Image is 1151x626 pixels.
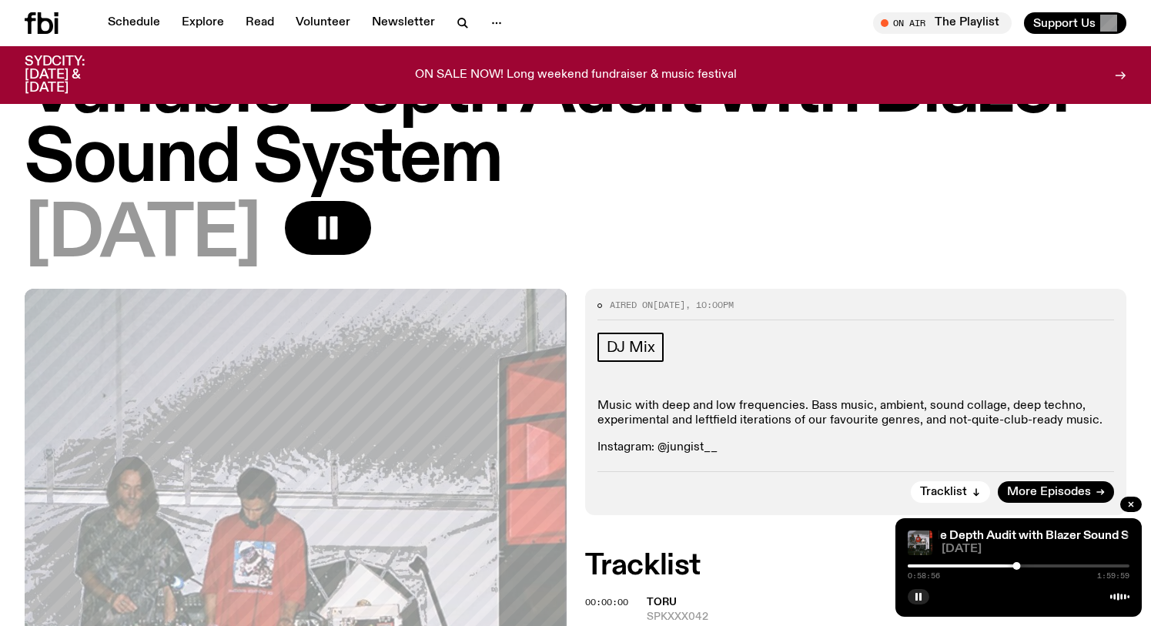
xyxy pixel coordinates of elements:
p: Music with deep and low frequencies. Bass music, ambient, sound collage, deep techno, experimenta... [597,399,1115,428]
button: Tracklist [911,481,990,503]
button: Support Us [1024,12,1126,34]
span: [DATE] [25,201,260,270]
span: SPKXXX042 [647,610,1127,624]
span: , 10:00pm [685,299,734,311]
p: Instagram: @jungist__ [597,440,1115,455]
span: Toru [647,597,677,608]
a: DJ Mix [597,333,664,362]
h3: SYDCITY: [DATE] & [DATE] [25,55,123,95]
span: [DATE] [942,544,1129,555]
h2: Tracklist [585,552,1127,580]
a: Schedule [99,12,169,34]
span: Tracklist [920,487,967,498]
span: [DATE] [653,299,685,311]
span: DJ Mix [607,339,655,356]
a: More Episodes [998,481,1114,503]
a: Newsletter [363,12,444,34]
span: More Episodes [1007,487,1091,498]
span: 1:59:59 [1097,572,1129,580]
h1: Variable Depth Audit with Blazer Sound System [25,56,1126,195]
button: 00:00:00 [585,598,628,607]
span: 0:58:56 [908,572,940,580]
span: Aired on [610,299,653,311]
p: ON SALE NOW! Long weekend fundraiser & music festival [415,69,737,82]
a: Explore [172,12,233,34]
button: On AirThe Playlist [873,12,1012,34]
span: Support Us [1033,16,1096,30]
a: Read [236,12,283,34]
span: 00:00:00 [585,596,628,608]
a: Volunteer [286,12,360,34]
